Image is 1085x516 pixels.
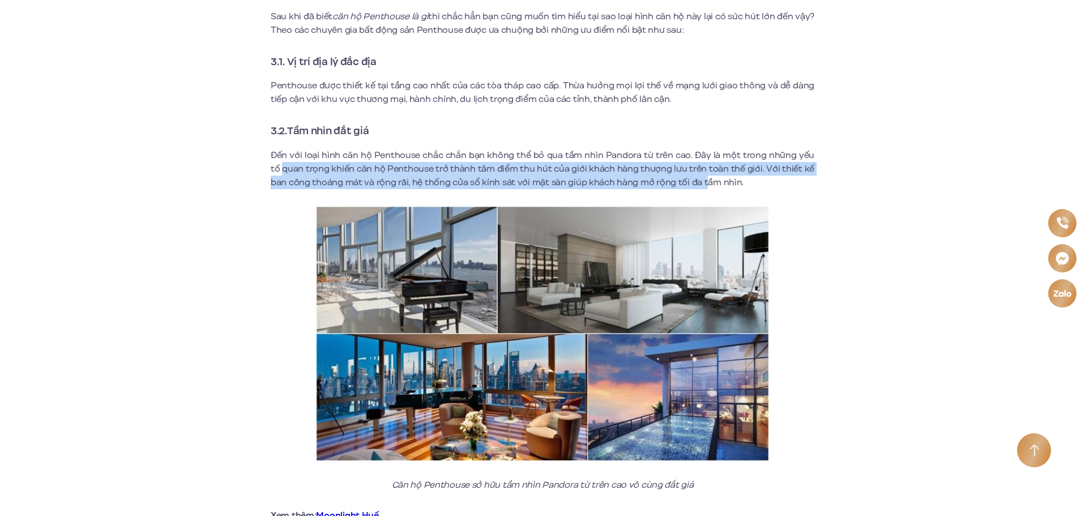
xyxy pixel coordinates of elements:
[271,54,377,69] strong: 3.1. Vị trí địa lý đắc địa
[271,79,814,106] p: Penthouse được thiết kế tại tầng cao nhất của các tòa tháp cao cấp. Thừa hưởng mọi lợi thế về mạn...
[271,123,369,138] strong: 3.2.Tầm nhìn đắt giá
[271,10,814,37] p: Sau khi đã biết thì chắc hẳn bạn cũng muốn tìm hiểu tại sao loại hình căn hộ này lại có sức hút l...
[392,479,694,491] em: Căn hộ Penthouse sở hữu tầm nhìn Pandora từ trên cao vô cùng đắt giá
[1056,217,1069,229] img: Phone icon
[316,206,769,461] img: Căn hộ Penthouse sở hữu tầm nhìn Pandora từ trên cao vô cùng đắt giá
[1053,289,1072,297] img: Zalo icon
[271,148,814,189] p: Đến với loại hình căn hộ Penthouse chắc chắn bạn không thể bỏ qua tầm nhìn Pandora từ trên cao. Đ...
[1055,251,1069,265] img: Messenger icon
[1030,444,1039,457] img: Arrow icon
[332,10,428,23] em: căn hộ Penthouse là gì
